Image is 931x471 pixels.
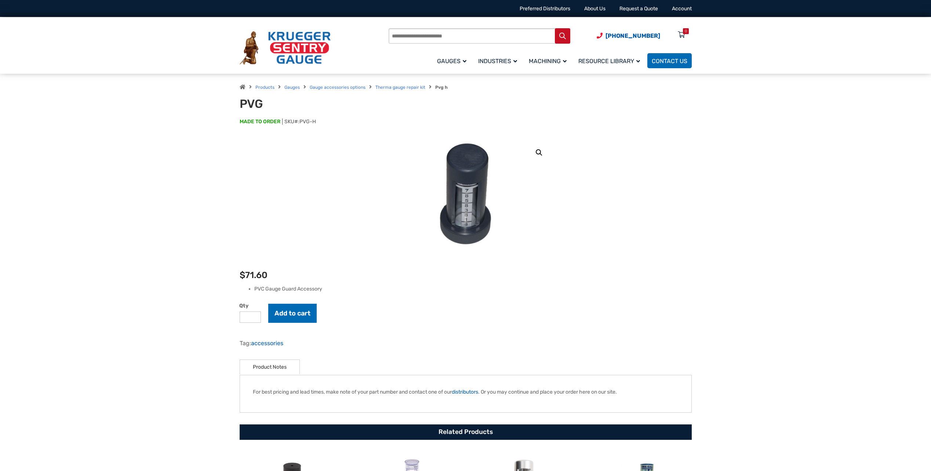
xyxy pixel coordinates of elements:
input: Product quantity [240,311,261,323]
a: Preferred Distributors [520,6,570,12]
a: Machining [524,52,574,69]
a: Therma gauge repair kit [375,85,425,90]
span: Contact Us [652,58,687,65]
a: accessories [251,340,283,347]
span: Industries [478,58,517,65]
a: About Us [584,6,605,12]
span: Resource Library [578,58,640,65]
p: For best pricing and lead times, make note of your part number and contact one of our . Or you ma... [253,388,679,396]
span: Tag: [240,340,283,347]
a: Gauges [284,85,300,90]
span: PVG-H [299,118,316,125]
a: View full-screen image gallery [532,146,546,159]
a: Gauges [433,52,474,69]
span: SKU#: [282,118,316,125]
a: Product Notes [253,360,287,374]
a: Products [255,85,274,90]
img: Krueger Sentry Gauge [240,31,331,65]
a: Phone Number (920) 434-8860 [597,31,660,40]
a: Gauge accessories options [310,85,366,90]
span: [PHONE_NUMBER] [605,32,660,39]
a: Industries [474,52,524,69]
strong: Pvg h [435,85,448,90]
h1: PVG [240,97,421,111]
span: Gauges [437,58,466,65]
a: Account [672,6,692,12]
a: distributors [452,389,478,395]
li: PVC Gauge Guard Accessory [254,285,692,293]
div: 0 [685,28,687,34]
bdi: 71.60 [240,270,268,280]
span: Machining [529,58,567,65]
a: Contact Us [647,53,692,68]
button: Add to cart [268,304,317,323]
span: $ [240,270,245,280]
span: MADE TO ORDER [240,118,280,125]
a: Resource Library [574,52,647,69]
h2: Related Products [240,424,692,440]
a: Request a Quote [619,6,658,12]
img: PVG [411,140,521,250]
